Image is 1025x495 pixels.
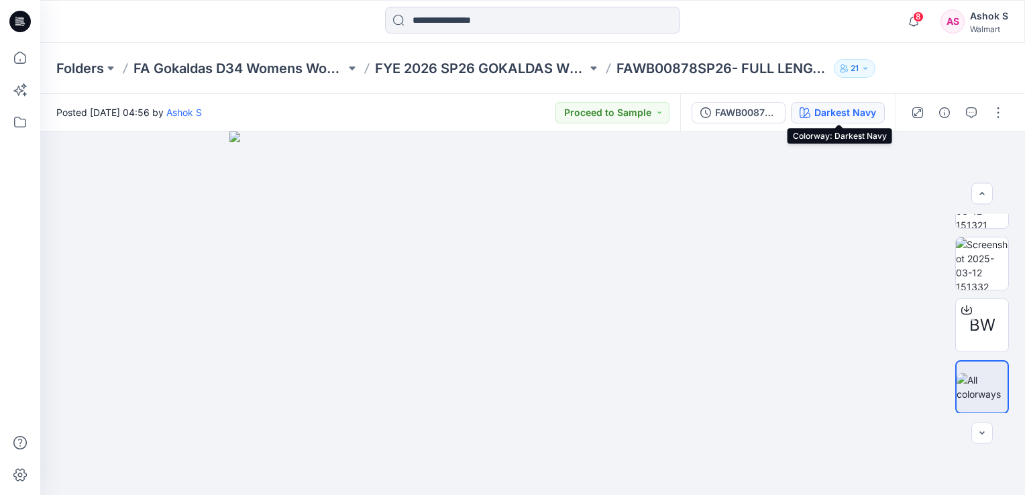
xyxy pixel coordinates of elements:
[970,24,1008,34] div: Walmart
[133,59,345,78] a: FA Gokaldas D34 Womens Wovens
[913,11,924,22] span: 8
[851,61,859,76] p: 21
[715,105,777,120] div: FAWB00878SP26- FULL LENGTH PATCH POCKET WIDE LEG
[940,9,965,34] div: AS
[229,131,836,495] img: eyJhbGciOiJIUzI1NiIsImtpZCI6IjAiLCJzbHQiOiJzZXMiLCJ0eXAiOiJKV1QifQ.eyJkYXRhIjp7InR5cGUiOiJzdG9yYW...
[692,102,786,123] button: FAWB00878SP26- FULL LENGTH PATCH POCKET WIDE LEG
[56,59,104,78] a: Folders
[166,107,202,118] a: Ashok S
[375,59,587,78] a: FYE 2026 SP26 GOKALDAS WOMENS WOVEN
[969,313,995,337] span: BW
[791,102,885,123] button: Darkest Navy
[956,237,1008,290] img: Screenshot 2025-03-12 151332
[814,105,876,120] div: Darkest Navy
[834,59,875,78] button: 21
[934,102,955,123] button: Details
[616,59,828,78] p: FAWB00878SP26- FULL LENGTH PATCH POCKET WIDE LEG
[957,373,1008,401] img: All colorways
[56,105,202,119] span: Posted [DATE] 04:56 by
[970,8,1008,24] div: Ashok S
